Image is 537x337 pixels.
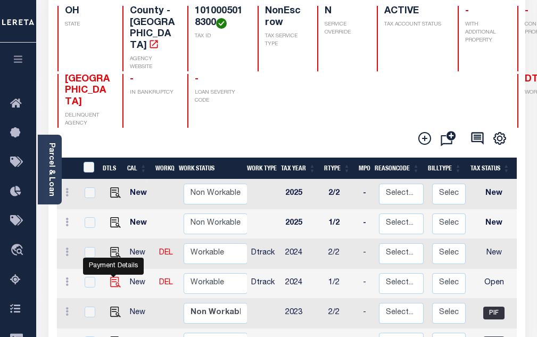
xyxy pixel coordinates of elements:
[126,239,155,269] td: New
[65,112,110,128] p: DELINQUENT AGENCY
[281,179,324,209] td: 2025
[130,6,175,52] h4: County - [GEOGRAPHIC_DATA]
[195,6,245,29] h4: 1010005018300
[247,239,281,269] td: Dtrack
[359,239,375,269] td: -
[126,299,155,328] td: New
[83,258,144,275] div: Payment Details
[123,158,151,179] th: CAL: activate to sort column ascending
[359,299,375,328] td: -
[243,158,277,179] th: Work Type
[130,75,134,84] span: -
[195,89,245,105] p: LOAN SEVERITY CODE
[281,209,324,239] td: 2025
[483,307,505,319] span: PIF
[195,32,245,40] p: TAX ID
[320,158,354,179] th: RType: activate to sort column ascending
[525,6,528,16] span: -
[325,21,364,37] p: SERVICE OVERRIDE
[384,21,445,29] p: TAX ACCOUNT STATUS
[354,158,370,179] th: MPO
[130,89,175,97] p: IN BANKRUPTCY
[465,6,469,16] span: -
[325,6,364,18] h4: N
[195,75,199,84] span: -
[281,299,324,328] td: 2023
[470,209,518,239] td: New
[359,179,375,209] td: -
[466,158,514,179] th: Tax Status: activate to sort column ascending
[265,32,304,48] p: TAX SERVICE TYPE
[324,179,359,209] td: 2/2
[10,244,27,258] i: travel_explore
[159,279,173,286] a: DEL
[98,158,123,179] th: DTLS
[324,269,359,299] td: 1/2
[65,6,110,18] h4: OH
[126,209,155,239] td: New
[470,269,518,299] td: Open
[151,158,175,179] th: WorkQ
[470,179,518,209] td: New
[359,209,375,239] td: -
[324,239,359,269] td: 2/2
[47,143,55,196] a: Parcel & Loan
[126,179,155,209] td: New
[130,55,175,71] p: AGENCY WEBSITE
[465,21,505,45] p: WITH ADDITIONAL PROPERTY
[65,21,110,29] p: STATE
[77,158,99,179] th: &nbsp;
[277,158,320,179] th: Tax Year: activate to sort column ascending
[359,269,375,299] td: -
[57,158,77,179] th: &nbsp;&nbsp;&nbsp;&nbsp;&nbsp;&nbsp;&nbsp;&nbsp;&nbsp;&nbsp;
[384,6,445,18] h4: ACTIVE
[265,6,304,29] h4: NonEscrow
[65,75,110,107] span: [GEOGRAPHIC_DATA]
[370,158,424,179] th: ReasonCode: activate to sort column ascending
[247,269,281,299] td: Dtrack
[324,209,359,239] td: 1/2
[159,249,173,257] a: DEL
[281,269,324,299] td: 2024
[470,239,518,269] td: New
[175,158,246,179] th: Work Status
[424,158,466,179] th: BillType: activate to sort column ascending
[324,299,359,328] td: 2/2
[281,239,324,269] td: 2024
[126,269,155,299] td: New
